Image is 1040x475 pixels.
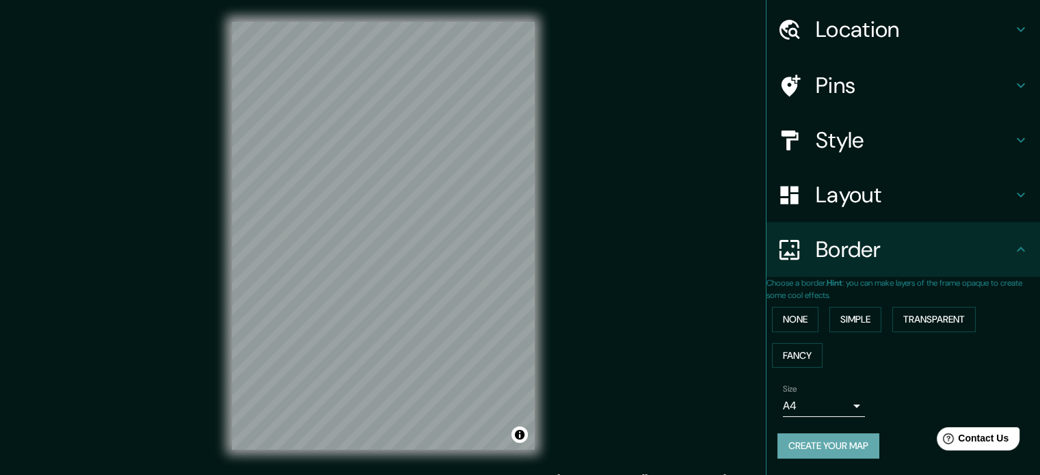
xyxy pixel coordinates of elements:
[783,383,797,395] label: Size
[766,2,1040,57] div: Location
[777,433,879,459] button: Create your map
[816,72,1013,99] h4: Pins
[772,307,818,332] button: None
[816,16,1013,43] h4: Location
[783,395,865,417] div: A4
[766,167,1040,222] div: Layout
[918,422,1025,460] iframe: Help widget launcher
[766,113,1040,167] div: Style
[766,222,1040,277] div: Border
[892,307,976,332] button: Transparent
[511,426,528,443] button: Toggle attribution
[816,126,1013,154] h4: Style
[232,22,535,450] canvas: Map
[772,343,823,368] button: Fancy
[766,58,1040,113] div: Pins
[827,277,842,288] b: Hint
[816,181,1013,208] h4: Layout
[829,307,881,332] button: Simple
[816,236,1013,263] h4: Border
[766,277,1040,301] p: Choose a border. : you can make layers of the frame opaque to create some cool effects.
